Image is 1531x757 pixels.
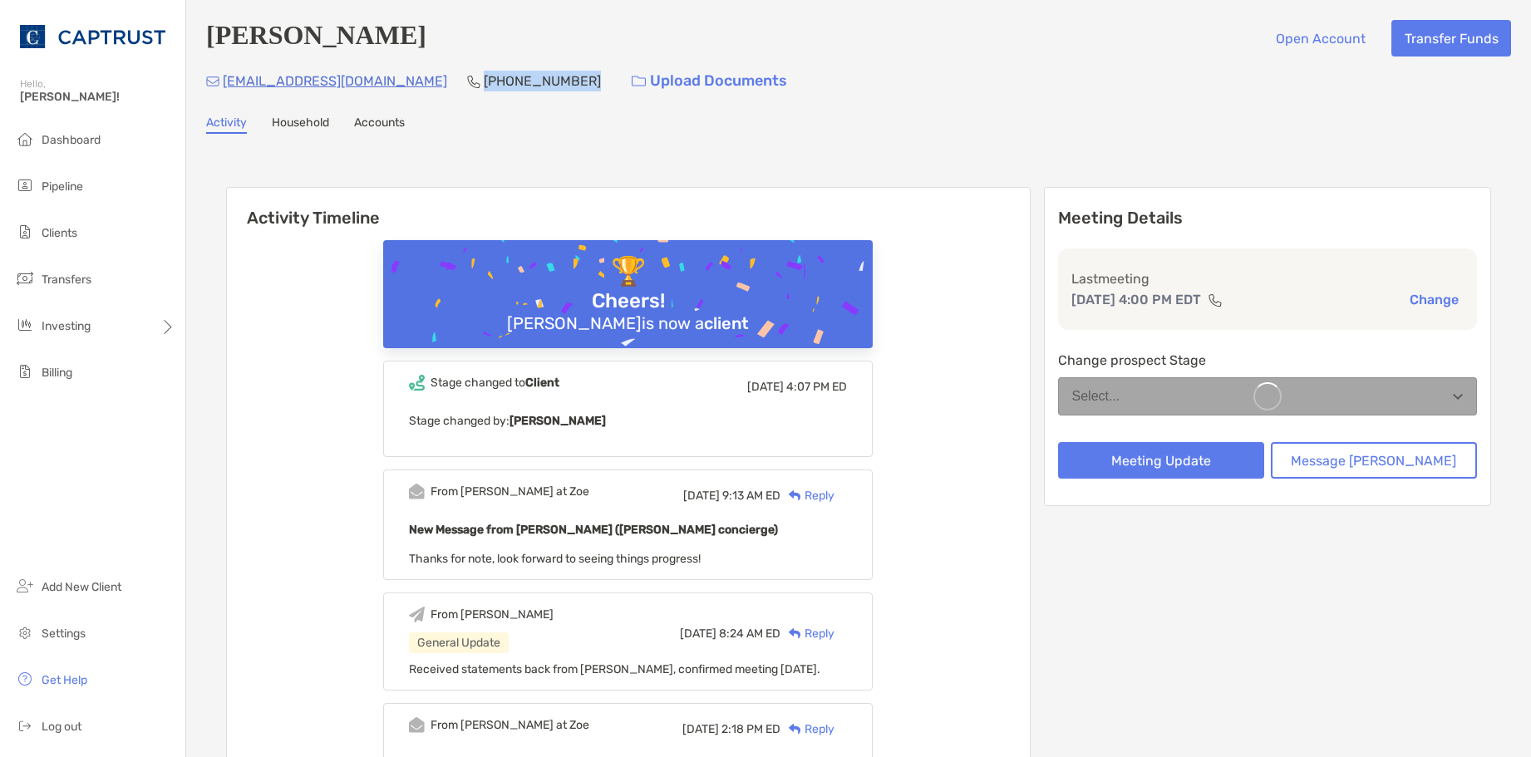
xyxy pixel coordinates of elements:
[15,361,35,381] img: billing icon
[409,484,425,499] img: Event icon
[42,580,121,594] span: Add New Client
[1071,289,1201,310] p: [DATE] 4:00 PM EDT
[747,380,784,394] span: [DATE]
[20,90,175,104] span: [PERSON_NAME]!
[431,376,559,390] div: Stage changed to
[1071,268,1465,289] p: Last meeting
[1208,293,1223,307] img: communication type
[383,240,873,384] img: Confetti
[206,76,219,86] img: Email Icon
[409,523,778,537] b: New Message from [PERSON_NAME] ([PERSON_NAME] concierge)
[42,366,72,380] span: Billing
[272,116,329,134] a: Household
[682,722,719,736] span: [DATE]
[15,715,35,735] img: logout icon
[15,576,35,596] img: add_new_client icon
[409,375,425,391] img: Event icon
[42,179,83,194] span: Pipeline
[1391,20,1511,57] button: Transfer Funds
[206,20,426,57] h4: [PERSON_NAME]
[789,490,801,501] img: Reply icon
[431,718,589,732] div: From [PERSON_NAME] at Zoe
[621,63,798,99] a: Upload Documents
[15,222,35,242] img: clients icon
[227,188,1030,228] h6: Activity Timeline
[510,414,606,428] b: [PERSON_NAME]
[15,622,35,642] img: settings icon
[683,489,720,503] span: [DATE]
[409,410,847,431] p: Stage changed by:
[722,489,780,503] span: 9:13 AM ED
[15,268,35,288] img: transfers icon
[1058,442,1264,479] button: Meeting Update
[42,673,87,687] span: Get Help
[704,313,749,333] b: client
[223,71,447,91] p: [EMAIL_ADDRESS][DOMAIN_NAME]
[42,226,77,240] span: Clients
[500,313,756,333] div: [PERSON_NAME] is now a
[42,273,91,287] span: Transfers
[789,724,801,735] img: Reply icon
[680,627,716,641] span: [DATE]
[1271,442,1477,479] button: Message [PERSON_NAME]
[42,319,91,333] span: Investing
[409,717,425,733] img: Event icon
[15,129,35,149] img: dashboard icon
[1405,291,1464,308] button: Change
[467,75,480,88] img: Phone Icon
[409,632,509,653] div: General Update
[719,627,780,641] span: 8:24 AM ED
[42,627,86,641] span: Settings
[42,720,81,734] span: Log out
[354,116,405,134] a: Accounts
[780,625,834,642] div: Reply
[15,669,35,689] img: get-help icon
[780,720,834,738] div: Reply
[1263,20,1378,57] button: Open Account
[585,289,672,313] div: Cheers!
[20,7,165,66] img: CAPTRUST Logo
[632,76,646,87] img: button icon
[15,315,35,335] img: investing icon
[1058,208,1478,229] p: Meeting Details
[409,662,820,676] span: Received statements back from [PERSON_NAME], confirmed meeting [DATE].
[431,607,554,622] div: From [PERSON_NAME]
[409,552,701,566] span: Thanks for note, look forward to seeing things progress!
[780,487,834,504] div: Reply
[431,484,589,499] div: From [PERSON_NAME] at Zoe
[484,71,601,91] p: [PHONE_NUMBER]
[15,175,35,195] img: pipeline icon
[789,628,801,639] img: Reply icon
[409,607,425,622] img: Event icon
[786,380,847,394] span: 4:07 PM ED
[1058,350,1478,371] p: Change prospect Stage
[721,722,780,736] span: 2:18 PM ED
[206,116,247,134] a: Activity
[525,376,559,390] b: Client
[604,255,652,289] div: 🏆
[42,133,101,147] span: Dashboard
